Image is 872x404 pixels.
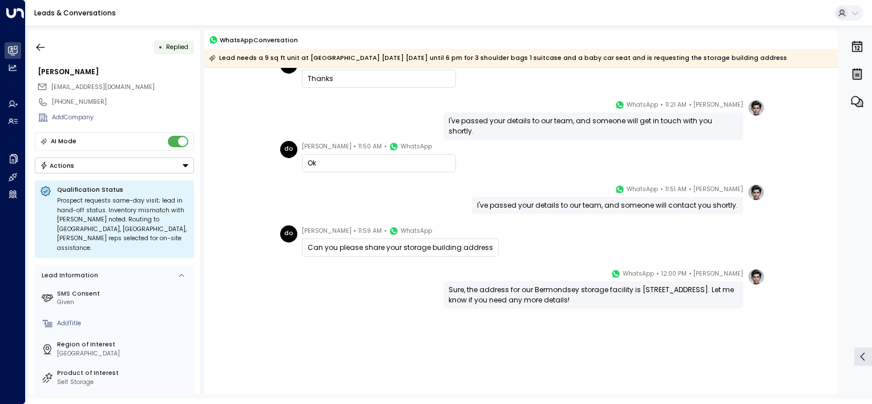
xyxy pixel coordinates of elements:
[57,319,191,328] div: AddTitle
[358,225,382,237] span: 11:59 AM
[689,268,692,280] span: •
[40,161,75,169] div: Actions
[159,39,163,55] div: •
[748,99,765,116] img: profile-logo.png
[209,52,787,64] div: Lead needs a 9 sq ft unit at [GEOGRAPHIC_DATA] [DATE] [DATE] until 6 pm for 3 shoulder bags 1 sui...
[660,184,663,195] span: •
[693,184,743,195] span: [PERSON_NAME]
[57,340,191,349] label: Region of Interest
[35,157,194,173] button: Actions
[51,83,155,92] span: deepuousephzx@gmail.com
[220,35,298,45] span: WhatsApp Conversation
[57,185,189,194] p: Qualification Status
[34,8,116,18] a: Leads & Conversations
[353,225,356,237] span: •
[57,298,191,307] div: Given
[623,268,654,280] span: WhatsApp
[52,113,194,122] div: AddCompany
[401,141,432,152] span: WhatsApp
[665,99,687,111] span: 11:21 AM
[280,225,297,243] div: do
[51,136,76,147] div: AI Mode
[449,285,738,305] div: Sure, the address for our Bermondsey storage facility is [STREET_ADDRESS]. Let me know if you nee...
[35,157,194,173] div: Button group with a nested menu
[353,141,356,152] span: •
[661,268,687,280] span: 12:00 PM
[57,196,189,253] div: Prospect requests same-day visit; lead in hand-off status. Inventory mismatch with [PERSON_NAME] ...
[166,43,188,51] span: Replied
[51,83,155,91] span: [EMAIL_ADDRESS][DOMAIN_NAME]
[308,74,450,84] div: Thanks
[693,99,743,111] span: [PERSON_NAME]
[57,349,191,358] div: [GEOGRAPHIC_DATA]
[748,268,765,285] img: profile-logo.png
[748,184,765,201] img: profile-logo.png
[308,243,493,253] div: Can you please share your storage building address
[384,141,387,152] span: •
[302,141,352,152] span: [PERSON_NAME]
[280,141,297,158] div: do
[665,184,687,195] span: 11:51 AM
[627,184,658,195] span: WhatsApp
[660,99,663,111] span: •
[384,225,387,237] span: •
[449,116,738,136] div: I've passed your details to our team, and someone will get in touch with you shortly.
[693,268,743,280] span: [PERSON_NAME]
[477,200,738,211] div: I've passed your details to our team, and someone will contact you shortly.
[57,369,191,378] label: Product of Interest
[656,268,659,280] span: •
[38,67,194,77] div: [PERSON_NAME]
[39,271,98,280] div: Lead Information
[689,184,692,195] span: •
[401,225,432,237] span: WhatsApp
[308,158,450,168] div: Ok
[52,98,194,107] div: [PHONE_NUMBER]
[689,99,692,111] span: •
[57,289,191,298] label: SMS Consent
[57,378,191,387] div: Self Storage
[358,141,382,152] span: 11:50 AM
[302,225,352,237] span: [PERSON_NAME]
[627,99,658,111] span: WhatsApp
